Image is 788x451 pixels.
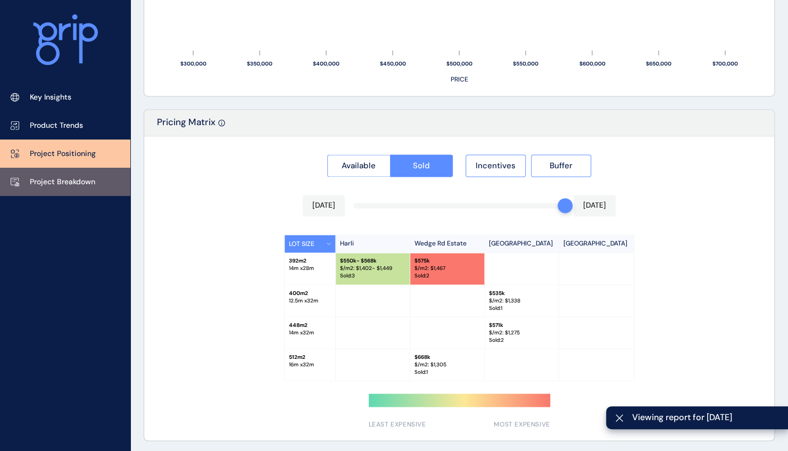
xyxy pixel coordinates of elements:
p: Sold : 1 [414,368,480,375]
p: Project Breakdown [30,177,95,187]
p: 16 m x 32 m [289,360,331,368]
p: Project Positioning [30,149,96,159]
text: $300,000 [180,60,206,67]
button: Buffer [531,154,591,177]
p: [DATE] [312,200,335,211]
text: $600,000 [579,60,605,67]
p: Sold : 2 [414,272,480,280]
p: Sold : 3 [340,272,405,280]
span: Incentives [476,160,516,171]
p: 512 m2 [289,353,331,360]
p: $ 535k [489,289,554,297]
p: [GEOGRAPHIC_DATA] [559,235,634,252]
p: Harli [336,235,410,252]
button: Available [327,154,390,177]
p: Sold : 2 [489,336,554,343]
p: Pricing Matrix [157,116,215,136]
p: $/m2: $ 1,402 - $1,449 [340,265,405,272]
p: 12.5 m x 32 m [289,297,331,304]
text: $400,000 [313,60,339,67]
span: Buffer [550,160,573,171]
span: Sold [413,160,430,171]
p: [DATE] [583,200,606,211]
p: 400 m2 [289,289,331,297]
text: $700,000 [712,60,738,67]
p: $/m2: $ 1,467 [414,265,480,272]
button: Incentives [466,154,526,177]
p: $ 575k [414,257,480,265]
p: 448 m2 [289,321,331,329]
span: Viewing report for [DATE] [632,412,779,423]
button: LOT SIZE [285,235,336,252]
p: $/m2: $ 1,275 [489,329,554,336]
button: Sold [390,154,453,177]
p: Key Insights [30,92,71,103]
p: $/m2: $ 1,338 [489,297,554,304]
text: $350,000 [247,60,272,67]
p: Wedge Rd Estate [410,235,485,252]
p: 14 m x 32 m [289,329,331,336]
text: $450,000 [380,60,406,67]
p: [GEOGRAPHIC_DATA] [485,235,559,252]
p: Sold : 1 [489,304,554,311]
text: $500,000 [446,60,472,67]
p: $ 571k [489,321,554,329]
text: $650,000 [646,60,671,67]
text: PRICE [451,75,468,84]
p: 392 m2 [289,257,331,265]
p: Product Trends [30,120,83,131]
p: $ 550k - $568k [340,257,405,265]
span: Available [342,160,376,171]
p: 14 m x 28 m [289,265,331,272]
p: $ 668k [414,353,480,360]
span: MOST EXPENSIVE [494,420,550,429]
span: LEAST EXPENSIVE [369,420,426,429]
p: $/m2: $ 1,305 [414,360,480,368]
text: $550,000 [513,60,538,67]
